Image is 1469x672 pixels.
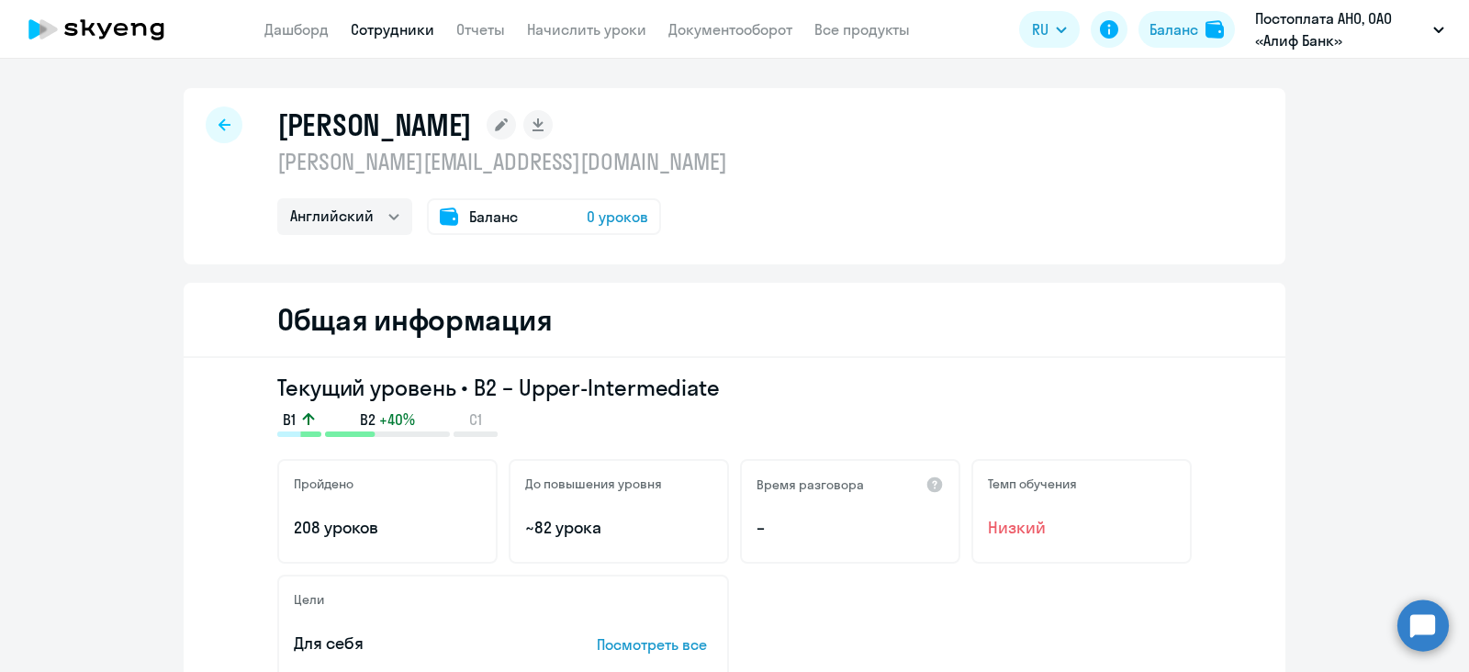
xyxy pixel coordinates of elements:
a: Отчеты [456,20,505,39]
p: Посмотреть все [597,633,712,655]
h5: До повышения уровня [525,476,662,492]
a: Все продукты [814,20,910,39]
span: B1 [283,409,296,430]
button: RU [1019,11,1080,48]
h5: Пройдено [294,476,353,492]
h5: Цели [294,591,324,608]
p: 208 уроков [294,516,481,540]
p: – [757,516,944,540]
a: Начислить уроки [527,20,646,39]
span: +40% [379,409,415,430]
span: Баланс [469,206,518,228]
span: Низкий [988,516,1175,540]
h3: Текущий уровень • B2 – Upper-Intermediate [277,373,1192,402]
button: Постоплата АНО, ОАО «Алиф Банк» [1246,7,1453,51]
h2: Общая информация [277,301,552,338]
h5: Время разговора [757,476,864,493]
h1: [PERSON_NAME] [277,106,472,143]
span: RU [1032,18,1048,40]
p: ~82 урока [525,516,712,540]
h5: Темп обучения [988,476,1077,492]
a: Документооборот [668,20,792,39]
p: [PERSON_NAME][EMAIL_ADDRESS][DOMAIN_NAME] [277,147,727,176]
p: Постоплата АНО, ОАО «Алиф Банк» [1255,7,1426,51]
a: Сотрудники [351,20,434,39]
span: B2 [360,409,376,430]
p: Для себя [294,632,540,655]
img: balance [1205,20,1224,39]
a: Дашборд [264,20,329,39]
span: 0 уроков [587,206,648,228]
div: Баланс [1149,18,1198,40]
span: C1 [469,409,482,430]
button: Балансbalance [1138,11,1235,48]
